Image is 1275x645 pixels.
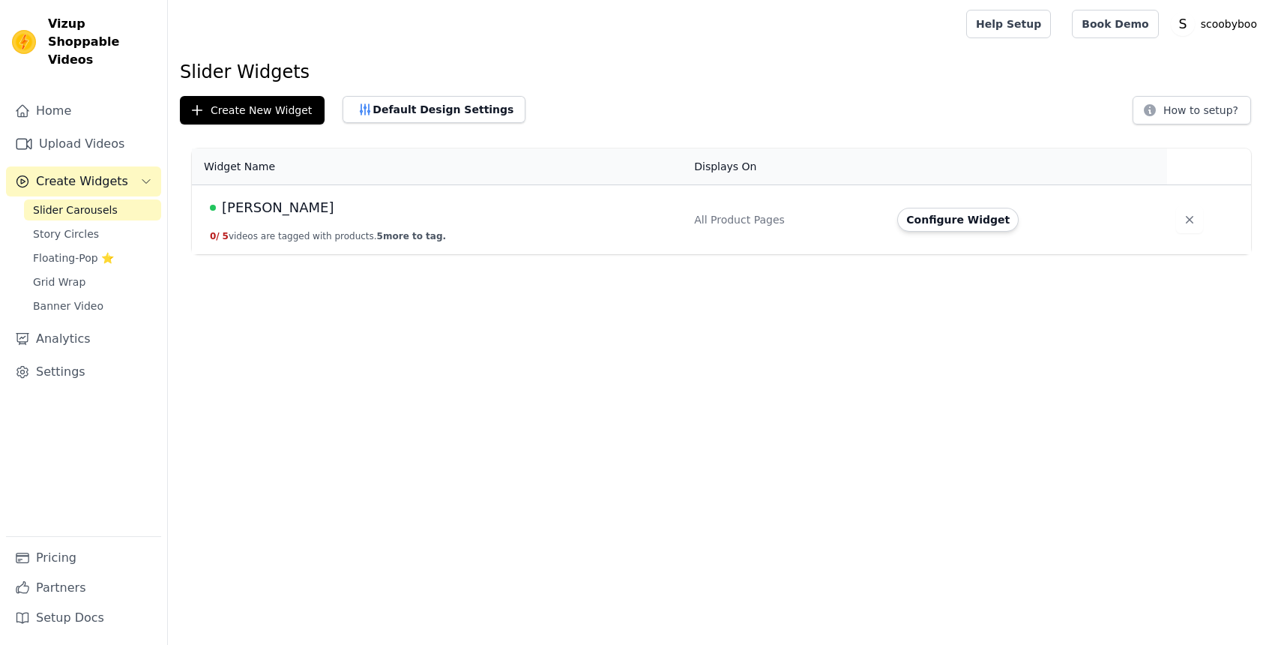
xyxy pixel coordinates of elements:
a: How to setup? [1133,106,1251,121]
span: Slider Carousels [33,202,118,217]
a: Settings [6,357,161,387]
a: Analytics [6,324,161,354]
img: Vizup [12,30,36,54]
a: Partners [6,573,161,603]
a: Story Circles [24,223,161,244]
button: Configure Widget [897,208,1019,232]
div: All Product Pages [694,212,879,227]
a: Book Demo [1072,10,1158,38]
a: Setup Docs [6,603,161,633]
span: Live Published [210,205,216,211]
span: Grid Wrap [33,274,85,289]
p: scoobyboo [1195,10,1263,37]
a: Banner Video [24,295,161,316]
th: Widget Name [192,148,685,185]
span: Floating-Pop ⭐ [33,250,114,265]
span: [PERSON_NAME] [222,197,334,218]
span: 5 more to tag. [377,231,446,241]
button: Delete widget [1176,206,1203,233]
span: Banner Video [33,298,103,313]
span: Create Widgets [36,172,128,190]
button: How to setup? [1133,96,1251,124]
text: S [1178,16,1187,31]
a: Grid Wrap [24,271,161,292]
button: Create Widgets [6,166,161,196]
th: Displays On [685,148,888,185]
a: Help Setup [966,10,1051,38]
a: Home [6,96,161,126]
span: 5 [223,231,229,241]
span: 0 / [210,231,220,241]
button: 0/ 5videos are tagged with products.5more to tag. [210,230,446,242]
h1: Slider Widgets [180,60,1263,84]
button: S scoobyboo [1171,10,1263,37]
a: Slider Carousels [24,199,161,220]
button: Default Design Settings [343,96,525,123]
a: Floating-Pop ⭐ [24,247,161,268]
button: Create New Widget [180,96,325,124]
a: Pricing [6,543,161,573]
span: Vizup Shoppable Videos [48,15,155,69]
a: Upload Videos [6,129,161,159]
span: Story Circles [33,226,99,241]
